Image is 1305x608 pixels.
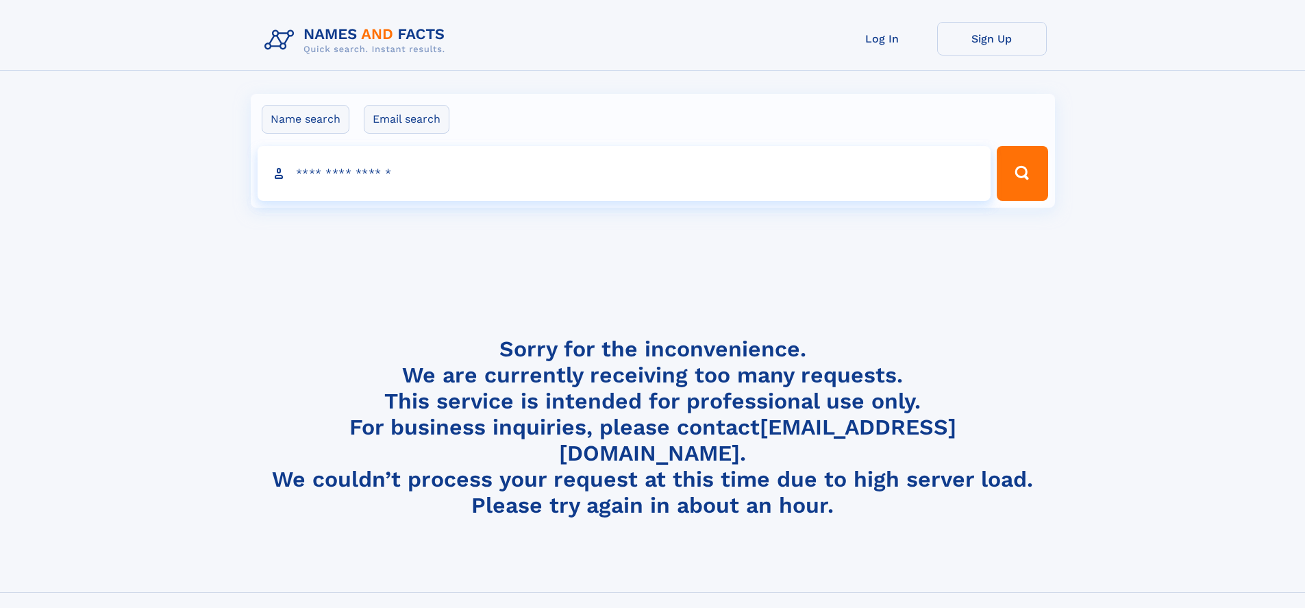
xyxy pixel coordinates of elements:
[259,22,456,59] img: Logo Names and Facts
[258,146,991,201] input: search input
[259,336,1047,519] h4: Sorry for the inconvenience. We are currently receiving too many requests. This service is intend...
[559,414,956,466] a: [EMAIL_ADDRESS][DOMAIN_NAME]
[364,105,449,134] label: Email search
[828,22,937,56] a: Log In
[937,22,1047,56] a: Sign Up
[262,105,349,134] label: Name search
[997,146,1047,201] button: Search Button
